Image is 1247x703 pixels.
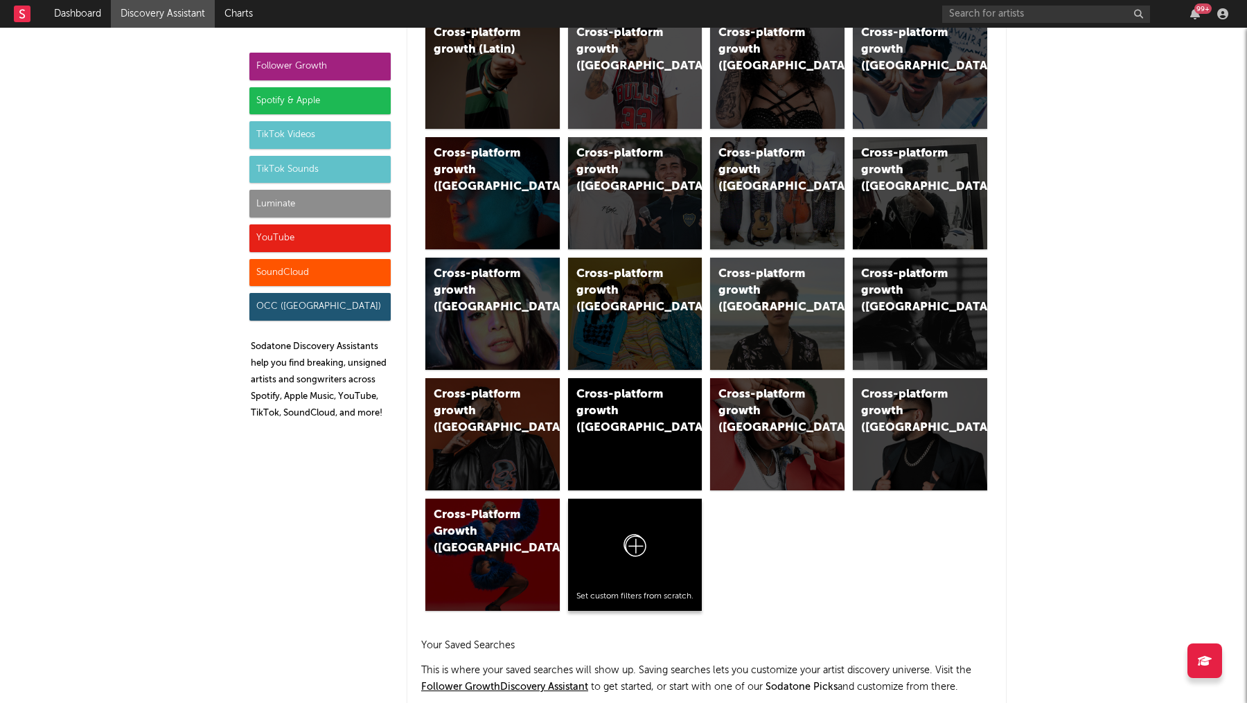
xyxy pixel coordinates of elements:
[249,121,391,149] div: TikTok Videos
[718,145,813,195] div: Cross-platform growth ([GEOGRAPHIC_DATA])
[434,266,528,316] div: Cross-platform growth ([GEOGRAPHIC_DATA])
[249,259,391,287] div: SoundCloud
[568,378,702,490] a: Cross-platform growth ([GEOGRAPHIC_DATA]/[GEOGRAPHIC_DATA]/[GEOGRAPHIC_DATA])
[425,17,560,129] a: Cross-platform growth (Latin)
[766,682,838,692] span: Sodatone Picks
[421,637,992,654] h2: Your Saved Searches
[861,145,955,195] div: Cross-platform growth ([GEOGRAPHIC_DATA])
[718,386,813,436] div: Cross-platform growth ([GEOGRAPHIC_DATA])
[576,145,671,195] div: Cross-platform growth ([GEOGRAPHIC_DATA])
[249,87,391,115] div: Spotify & Apple
[568,499,702,611] a: Set custom filters from scratch.
[249,156,391,184] div: TikTok Sounds
[710,137,844,249] a: Cross-platform growth ([GEOGRAPHIC_DATA])
[710,378,844,490] a: Cross-platform growth ([GEOGRAPHIC_DATA])
[576,266,671,316] div: Cross-platform growth ([GEOGRAPHIC_DATA])
[576,25,671,75] div: Cross-platform growth ([GEOGRAPHIC_DATA])
[434,145,528,195] div: Cross-platform growth ([GEOGRAPHIC_DATA])
[249,190,391,217] div: Luminate
[249,293,391,321] div: OCC ([GEOGRAPHIC_DATA])
[853,137,987,249] a: Cross-platform growth ([GEOGRAPHIC_DATA])
[576,591,694,603] div: Set custom filters from scratch.
[853,258,987,370] a: Cross-platform growth ([GEOGRAPHIC_DATA])
[853,378,987,490] a: Cross-platform growth ([GEOGRAPHIC_DATA])
[710,258,844,370] a: Cross-platform growth ([GEOGRAPHIC_DATA])
[861,25,955,75] div: Cross-platform growth ([GEOGRAPHIC_DATA])
[861,386,955,436] div: Cross-platform growth ([GEOGRAPHIC_DATA])
[249,224,391,252] div: YouTube
[853,17,987,129] a: Cross-platform growth ([GEOGRAPHIC_DATA])
[249,53,391,80] div: Follower Growth
[251,339,391,422] p: Sodatone Discovery Assistants help you find breaking, unsigned artists and songwriters across Spo...
[1194,3,1212,14] div: 99 +
[568,17,702,129] a: Cross-platform growth ([GEOGRAPHIC_DATA])
[710,17,844,129] a: Cross-platform growth ([GEOGRAPHIC_DATA])
[942,6,1150,23] input: Search for artists
[718,25,813,75] div: Cross-platform growth ([GEOGRAPHIC_DATA])
[425,499,560,611] a: Cross-Platform Growth ([GEOGRAPHIC_DATA])
[718,266,813,316] div: Cross-platform growth ([GEOGRAPHIC_DATA])
[568,258,702,370] a: Cross-platform growth ([GEOGRAPHIC_DATA])
[425,258,560,370] a: Cross-platform growth ([GEOGRAPHIC_DATA])
[421,682,588,692] a: Follower GrowthDiscovery Assistant
[1190,8,1200,19] button: 99+
[434,25,528,58] div: Cross-platform growth (Latin)
[568,137,702,249] a: Cross-platform growth ([GEOGRAPHIC_DATA])
[576,386,671,436] div: Cross-platform growth ([GEOGRAPHIC_DATA]/[GEOGRAPHIC_DATA]/[GEOGRAPHIC_DATA])
[861,266,955,316] div: Cross-platform growth ([GEOGRAPHIC_DATA])
[425,137,560,249] a: Cross-platform growth ([GEOGRAPHIC_DATA])
[434,386,528,436] div: Cross-platform growth ([GEOGRAPHIC_DATA])
[421,662,992,695] p: This is where your saved searches will show up. Saving searches lets you customize your artist di...
[434,507,528,557] div: Cross-Platform Growth ([GEOGRAPHIC_DATA])
[425,378,560,490] a: Cross-platform growth ([GEOGRAPHIC_DATA])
